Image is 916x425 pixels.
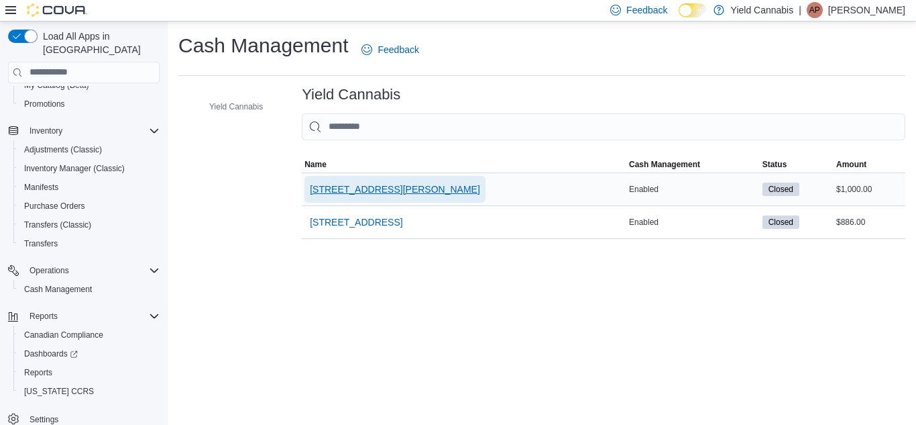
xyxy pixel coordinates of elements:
[19,179,64,195] a: Manifests
[24,220,91,230] span: Transfers (Classic)
[19,217,97,233] a: Transfers (Classic)
[304,176,485,203] button: [STREET_ADDRESS][PERSON_NAME]
[19,96,70,112] a: Promotions
[762,159,787,170] span: Status
[24,263,74,279] button: Operations
[13,159,165,178] button: Inventory Manager (Classic)
[19,198,160,214] span: Purchase Orders
[19,142,160,158] span: Adjustments (Classic)
[13,280,165,299] button: Cash Management
[30,414,58,425] span: Settings
[24,144,102,155] span: Adjustments (Classic)
[13,140,165,159] button: Adjustments (Classic)
[190,99,268,115] button: Yield Cannabis
[19,160,160,177] span: Inventory Manager (Classic)
[19,346,83,362] a: Dashboards
[19,77,160,93] span: My Catalog (Beta)
[304,209,408,236] button: [STREET_ADDRESS]
[19,365,58,381] a: Reports
[302,87,400,103] h3: Yield Cannabis
[19,96,160,112] span: Promotions
[19,77,95,93] a: My Catalog (Beta)
[24,123,160,139] span: Inventory
[24,182,58,193] span: Manifests
[24,238,58,249] span: Transfers
[13,76,165,95] button: My Catalog (Beta)
[24,263,160,279] span: Operations
[24,123,68,139] button: Inventory
[19,179,160,195] span: Manifests
[19,236,160,252] span: Transfers
[13,216,165,234] button: Transfers (Classic)
[24,367,52,378] span: Reports
[836,159,866,170] span: Amount
[13,326,165,344] button: Canadian Compliance
[626,156,760,173] button: Cash Management
[3,261,165,280] button: Operations
[24,386,94,397] span: [US_STATE] CCRS
[768,216,793,228] span: Closed
[24,80,89,91] span: My Catalog (Beta)
[178,32,348,59] h1: Cash Management
[19,383,99,399] a: [US_STATE] CCRS
[19,217,160,233] span: Transfers (Classic)
[3,307,165,326] button: Reports
[24,308,63,324] button: Reports
[378,43,418,56] span: Feedback
[13,344,165,363] a: Dashboards
[807,2,823,18] div: Alex Pak
[30,311,58,322] span: Reports
[834,156,905,173] button: Amount
[302,156,626,173] button: Name
[24,330,103,340] span: Canadian Compliance
[19,327,160,343] span: Canadian Compliance
[19,383,160,399] span: Washington CCRS
[19,281,160,297] span: Cash Management
[19,236,63,252] a: Transfers
[19,365,160,381] span: Reports
[19,198,91,214] a: Purchase Orders
[24,308,160,324] span: Reports
[626,214,760,230] div: Enabled
[304,159,327,170] span: Name
[13,382,165,401] button: [US_STATE] CCRS
[209,101,263,112] span: Yield Cannabis
[38,30,160,56] span: Load All Apps in [GEOGRAPHIC_DATA]
[19,160,130,177] a: Inventory Manager (Classic)
[24,99,65,109] span: Promotions
[310,216,402,229] span: [STREET_ADDRESS]
[762,183,799,196] span: Closed
[679,3,707,17] input: Dark Mode
[834,214,905,230] div: $886.00
[760,156,834,173] button: Status
[24,284,92,295] span: Cash Management
[768,183,793,195] span: Closed
[731,2,794,18] p: Yield Cannabis
[762,216,799,229] span: Closed
[3,122,165,140] button: Inventory
[834,181,905,197] div: $1,000.00
[629,159,700,170] span: Cash Management
[13,197,165,216] button: Purchase Orders
[24,348,78,359] span: Dashboards
[27,3,87,17] img: Cova
[13,95,165,113] button: Promotions
[13,178,165,197] button: Manifests
[19,281,97,297] a: Cash Management
[828,2,905,18] p: [PERSON_NAME]
[626,181,760,197] div: Enabled
[356,36,424,63] a: Feedback
[679,17,679,18] span: Dark Mode
[19,327,109,343] a: Canadian Compliance
[799,2,801,18] p: |
[13,363,165,382] button: Reports
[24,201,85,211] span: Purchase Orders
[24,163,125,174] span: Inventory Manager (Classic)
[30,265,69,276] span: Operations
[30,126,62,136] span: Inventory
[809,2,820,18] span: AP
[310,183,480,196] span: [STREET_ADDRESS][PERSON_NAME]
[13,234,165,253] button: Transfers
[302,113,905,140] input: This is a search bar. As you type, the results lower in the page will automatically filter.
[626,3,667,17] span: Feedback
